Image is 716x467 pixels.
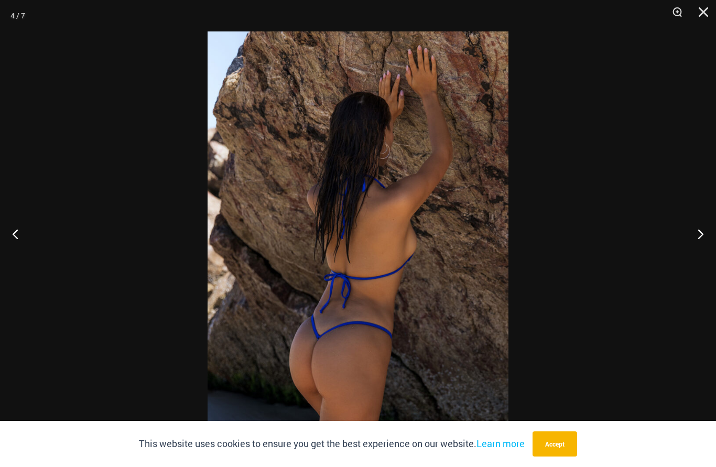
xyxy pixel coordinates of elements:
[139,436,525,452] p: This website uses cookies to ensure you get the best experience on our website.
[476,437,525,450] a: Learn more
[10,8,25,24] div: 4 / 7
[533,431,577,457] button: Accept
[677,208,716,260] button: Next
